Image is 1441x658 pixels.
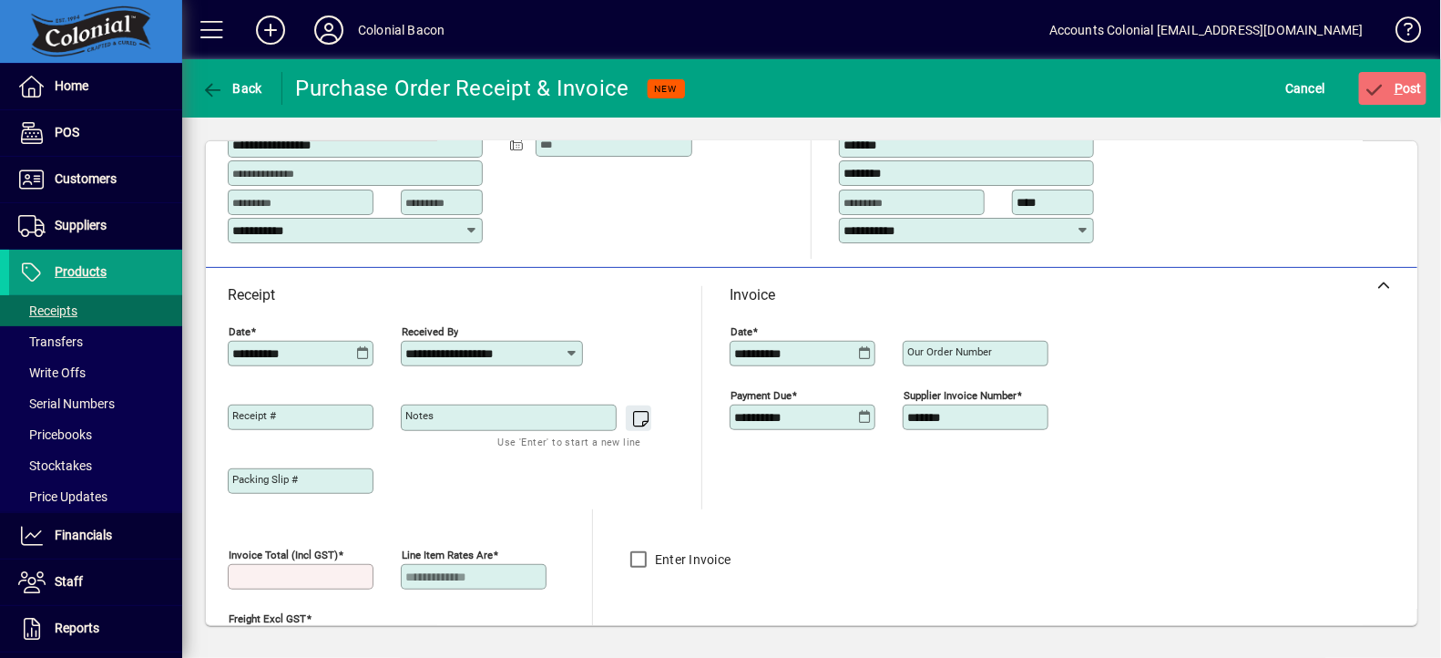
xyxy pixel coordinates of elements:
mat-label: Line item rates are [402,549,493,561]
div: Accounts Colonial [EMAIL_ADDRESS][DOMAIN_NAME] [1049,15,1364,45]
mat-label: Date [229,325,250,338]
div: Colonial Bacon [358,15,445,45]
span: Suppliers [55,218,107,232]
mat-label: Our order number [907,345,992,358]
button: Back [197,72,267,105]
mat-label: Receipt # [232,409,276,422]
span: Price Updates [18,489,107,504]
a: Staff [9,560,182,605]
mat-label: Invoice Total (incl GST) [229,549,338,561]
mat-label: Payment due [731,389,792,402]
span: Reports [55,621,99,635]
span: P [1395,81,1403,96]
span: NEW [655,83,678,95]
a: Receipts [9,295,182,326]
app-page-header-button: Back [182,72,282,105]
a: Reports [9,606,182,652]
span: Products [55,264,107,279]
mat-label: Supplier invoice number [904,389,1017,402]
span: Customers [55,171,117,186]
span: Cancel [1285,74,1325,103]
mat-label: Freight excl GST [229,612,306,625]
span: Back [201,81,262,96]
span: Home [55,78,88,93]
a: Customers [9,157,182,202]
a: Home [9,64,182,109]
button: Profile [300,14,358,46]
span: Receipts [18,303,77,318]
span: Stocktakes [18,458,92,473]
span: ost [1364,81,1423,96]
button: Add [241,14,300,46]
span: Pricebooks [18,427,92,442]
a: Financials [9,513,182,559]
button: Post [1359,72,1427,105]
button: Cancel [1281,72,1330,105]
span: Write Offs [18,365,86,380]
span: Financials [55,528,112,542]
div: Purchase Order Receipt & Invoice [296,74,629,103]
a: Write Offs [9,357,182,388]
a: Serial Numbers [9,388,182,419]
mat-label: Packing Slip # [232,473,298,486]
a: POS [9,110,182,156]
span: Transfers [18,334,83,349]
span: Staff [55,574,83,589]
a: Suppliers [9,203,182,249]
a: Knowledge Base [1382,4,1418,63]
label: Enter Invoice [651,550,731,569]
span: Serial Numbers [18,396,115,411]
a: Transfers [9,326,182,357]
mat-label: Notes [405,409,434,422]
span: POS [55,125,79,139]
a: Stocktakes [9,450,182,481]
a: Pricebooks [9,419,182,450]
mat-hint: Use 'Enter' to start a new line [498,431,641,452]
mat-label: Date [731,325,752,338]
mat-label: Received by [402,325,458,338]
a: Price Updates [9,481,182,512]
